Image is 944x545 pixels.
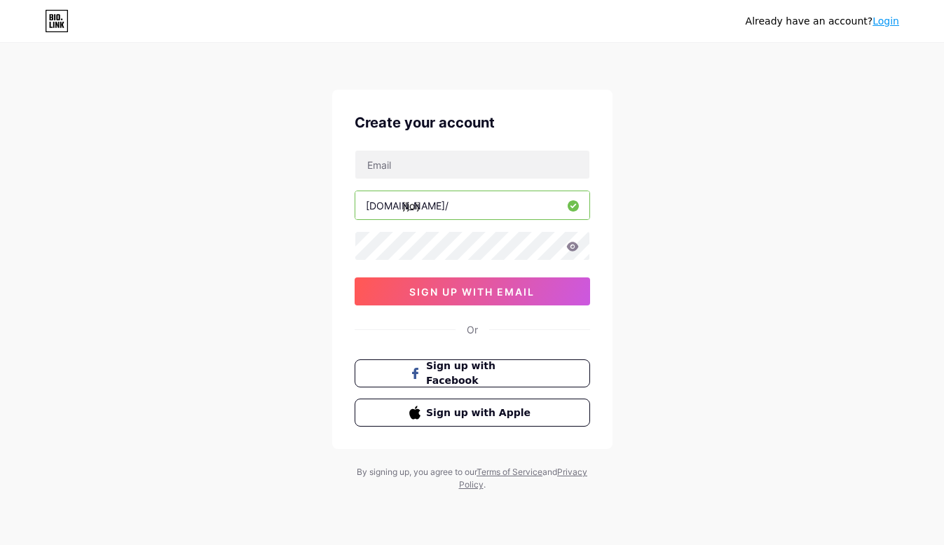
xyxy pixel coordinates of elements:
a: Login [873,15,899,27]
button: Sign up with Facebook [355,359,590,387]
div: Or [467,322,478,337]
span: Sign up with Apple [426,406,535,420]
button: sign up with email [355,277,590,305]
span: Sign up with Facebook [426,359,535,388]
div: By signing up, you agree to our and . [353,466,591,491]
button: Sign up with Apple [355,399,590,427]
input: username [355,191,589,219]
input: Email [355,151,589,179]
div: Create your account [355,112,590,133]
div: Already have an account? [746,14,899,29]
span: sign up with email [409,286,535,298]
a: Terms of Service [477,467,542,477]
div: [DOMAIN_NAME]/ [366,198,449,213]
